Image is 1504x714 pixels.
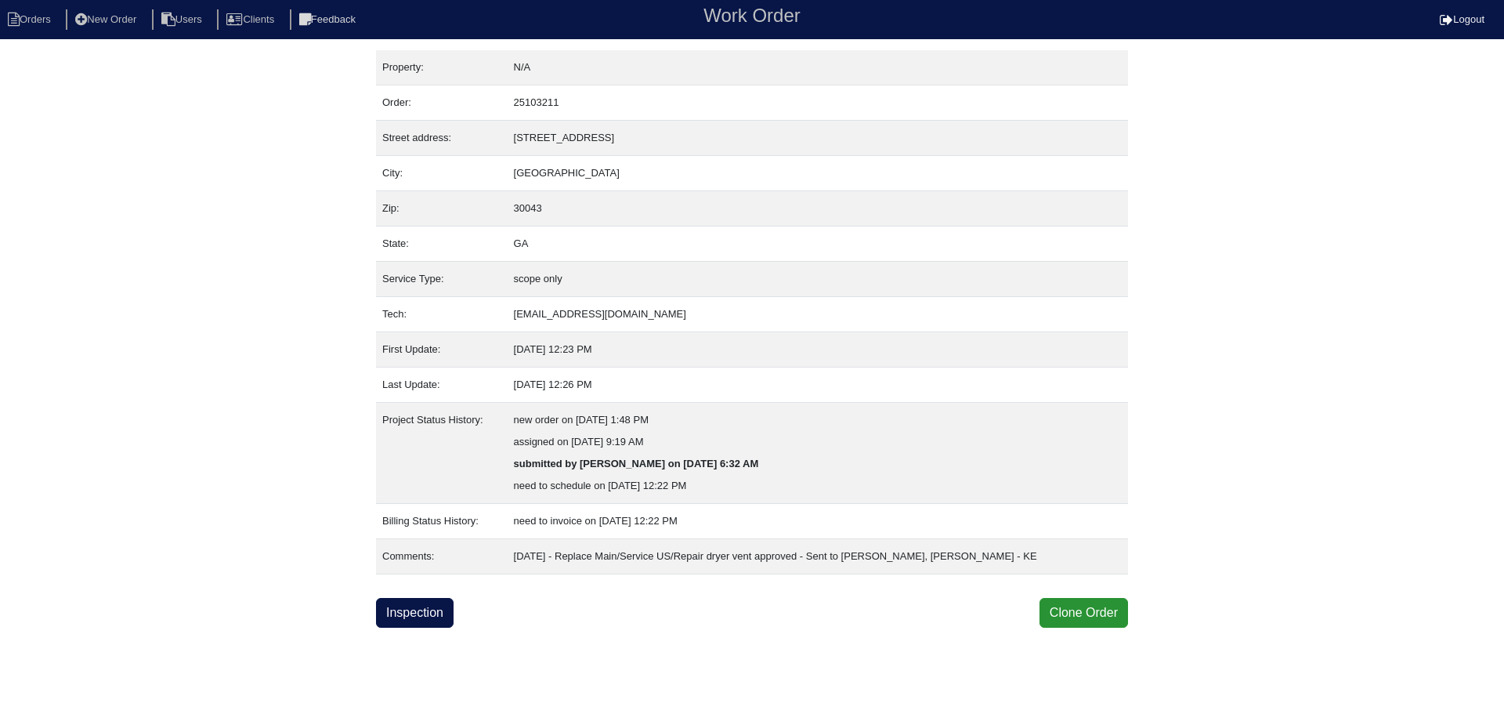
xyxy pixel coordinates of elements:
[514,475,1122,497] div: need to schedule on [DATE] 12:22 PM
[376,191,508,227] td: Zip:
[1440,13,1484,25] a: Logout
[508,368,1128,403] td: [DATE] 12:26 PM
[376,85,508,121] td: Order:
[376,297,508,332] td: Tech:
[376,227,508,262] td: State:
[508,156,1128,191] td: [GEOGRAPHIC_DATA]
[508,297,1128,332] td: [EMAIL_ADDRESS][DOMAIN_NAME]
[508,332,1128,368] td: [DATE] 12:23 PM
[514,431,1122,453] div: assigned on [DATE] 9:19 AM
[376,368,508,403] td: Last Update:
[508,50,1128,85] td: N/A
[376,332,508,368] td: First Update:
[376,156,508,191] td: City:
[376,50,508,85] td: Property:
[376,598,454,628] a: Inspection
[376,539,508,574] td: Comments:
[508,191,1128,227] td: 30043
[66,13,149,25] a: New Order
[508,262,1128,297] td: scope only
[217,13,287,25] a: Clients
[376,403,508,504] td: Project Status History:
[152,13,215,25] a: Users
[1039,598,1128,628] button: Clone Order
[290,9,368,31] li: Feedback
[514,409,1122,431] div: new order on [DATE] 1:48 PM
[66,9,149,31] li: New Order
[508,227,1128,262] td: GA
[508,539,1128,574] td: [DATE] - Replace Main/Service US/Repair dryer vent approved - Sent to [PERSON_NAME], [PERSON_NAME...
[152,9,215,31] li: Users
[376,504,508,539] td: Billing Status History:
[514,453,1122,475] div: submitted by [PERSON_NAME] on [DATE] 6:32 AM
[508,85,1128,121] td: 25103211
[514,510,1122,532] div: need to invoice on [DATE] 12:22 PM
[217,9,287,31] li: Clients
[376,121,508,156] td: Street address:
[376,262,508,297] td: Service Type:
[508,121,1128,156] td: [STREET_ADDRESS]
